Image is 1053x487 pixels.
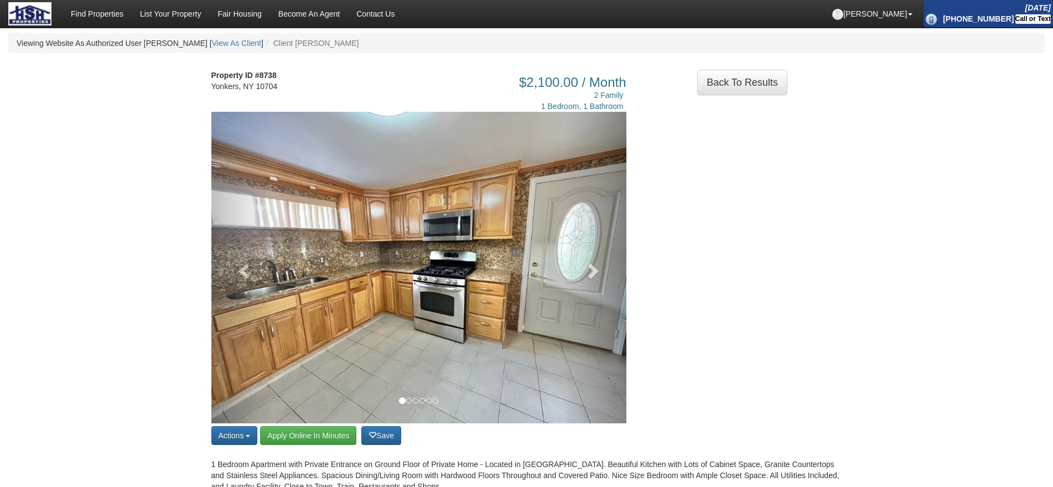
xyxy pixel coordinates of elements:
button: Actions [211,426,258,445]
strong: Property ID #8738 [211,71,277,80]
address: Yonkers, NY 10704 [211,70,303,92]
i: [DATE] [1025,3,1051,12]
div: ... [697,70,787,95]
div: 2 Family 1 Bedroom, 1 Bathroom [319,90,626,112]
a: Apply Online In Minutes [260,426,356,445]
b: [PHONE_NUMBER] [943,14,1014,23]
a: Back To Results [697,70,787,95]
li: Viewing Website As Authorized User [PERSON_NAME] [ ] [17,38,263,49]
a: View As Client [212,39,261,48]
button: Save [361,426,401,445]
li: Client [PERSON_NAME] [263,38,359,49]
div: Call or Text [1015,14,1051,24]
img: default-profile.png [832,9,843,20]
h3: $2,100.00 / Month [319,75,626,90]
img: phone_icon.png [926,14,937,25]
